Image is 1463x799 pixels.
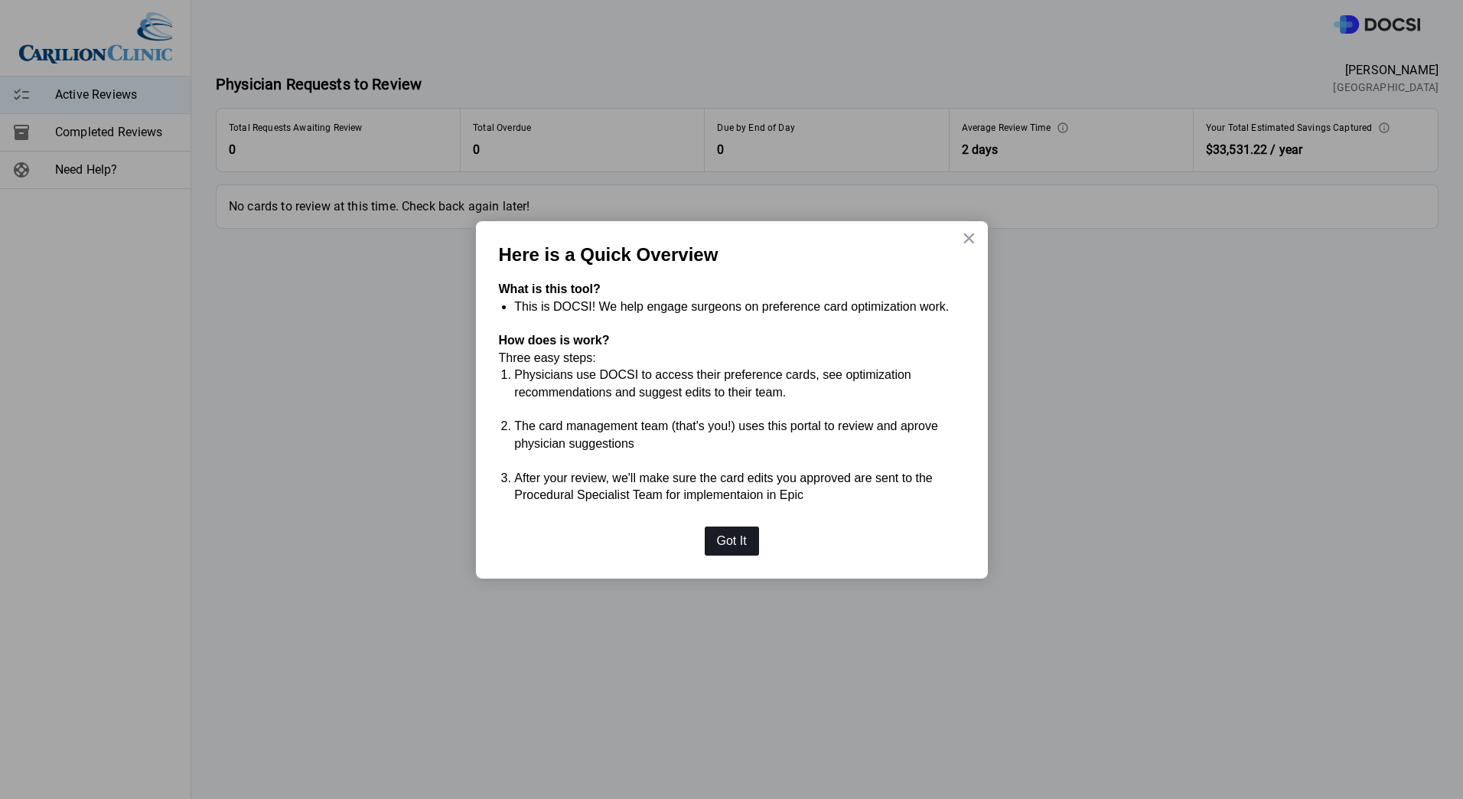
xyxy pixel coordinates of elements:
[514,418,964,452] li: The card management team (that's you!) uses this portal to review and aprove physician suggestions
[514,298,964,315] li: This is DOCSI! We help engage surgeons on preference card optimization work.
[514,470,964,504] li: After your review, we'll make sure the card edits you approved are sent to the Procedural Special...
[514,367,964,401] li: Physicians use DOCSI to access their preference cards, see optimization recommendations and sugge...
[705,527,759,556] button: Got It
[499,282,601,295] strong: What is this tool?
[499,350,965,367] p: Three easy steps:
[962,226,976,250] button: Close
[499,334,610,347] strong: How does is work?
[499,244,965,266] p: Here is a Quick Overview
